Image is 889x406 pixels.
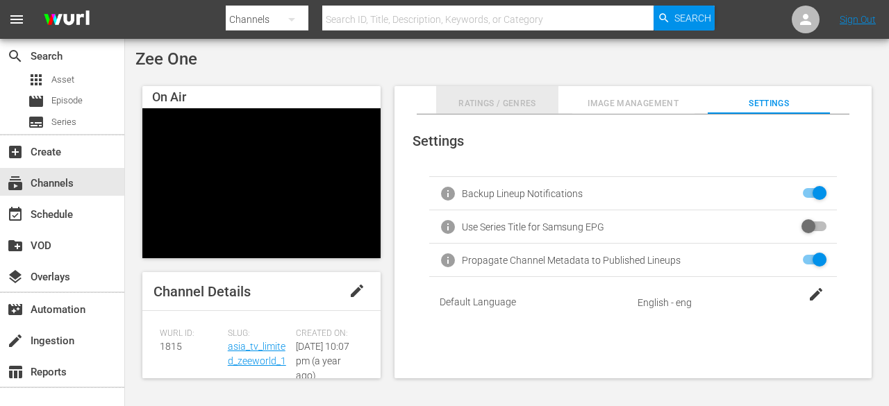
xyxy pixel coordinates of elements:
[340,274,374,307] button: edit
[440,252,456,269] span: info
[523,277,806,310] div: English - eng
[413,133,464,149] span: Settings
[28,93,44,110] span: Episode
[33,3,100,36] img: ans4CAIJ8jUAAAAAAAAAAAAAAAAAAAAAAAAgQb4GAAAAAAAAAAAAAAAAAAAAAAAAJMjXAAAAAAAAAAAAAAAAAAAAAAAAgAT5G...
[7,237,24,254] span: VOD
[654,6,715,31] button: Search
[296,328,357,339] span: Created On:
[51,94,83,108] span: Episode
[228,328,289,339] span: Slug:
[840,14,876,25] a: Sign Out
[51,73,74,87] span: Asset
[51,115,76,129] span: Series
[7,175,24,192] span: Channels
[7,269,24,285] span: Overlays
[228,341,286,366] a: asia_tv_limited_zeeworld_1
[135,49,197,69] span: Zee One
[440,219,456,235] span: info
[708,96,830,111] span: Settings
[153,283,251,300] span: Channel Details
[440,185,456,202] span: info
[7,364,24,380] span: Reports
[28,71,44,88] span: Asset
[160,341,182,352] span: 1815
[7,144,24,160] span: Create
[160,328,221,339] span: Wurl ID:
[152,90,186,104] span: On Air
[462,221,604,232] div: Use Series Title for Samsung EPG
[8,11,25,28] span: menu
[28,114,44,130] span: Series
[7,48,24,65] span: Search
[349,282,365,299] span: edit
[296,341,349,381] span: [DATE] 10:07 pm (a year ago)
[440,296,516,307] span: Default Language
[7,332,24,349] span: Ingestion
[142,108,381,258] div: Video Player
[7,206,24,223] span: Schedule
[572,96,695,111] span: Image Management
[7,301,24,318] span: Automation
[462,255,681,266] div: Propagate Channel Metadata to Published Lineups
[436,96,558,111] span: Ratings / Genres
[674,6,711,31] span: Search
[462,188,583,199] div: Backup Lineup Notifications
